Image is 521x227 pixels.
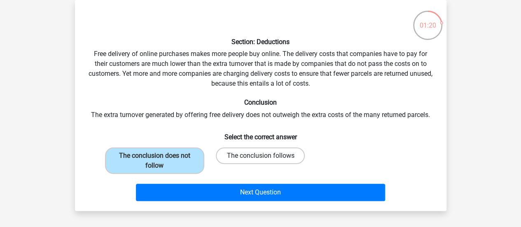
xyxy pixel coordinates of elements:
[412,10,443,30] div: 01:20
[88,38,433,46] h6: Section: Deductions
[216,147,305,164] label: The conclusion follows
[105,147,204,174] label: The conclusion does not follow
[88,98,433,106] h6: Conclusion
[88,126,433,141] h6: Select the correct answer
[136,184,385,201] button: Next Question
[78,7,443,204] div: Free delivery of online purchases makes more people buy online. The delivery costs that companies...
